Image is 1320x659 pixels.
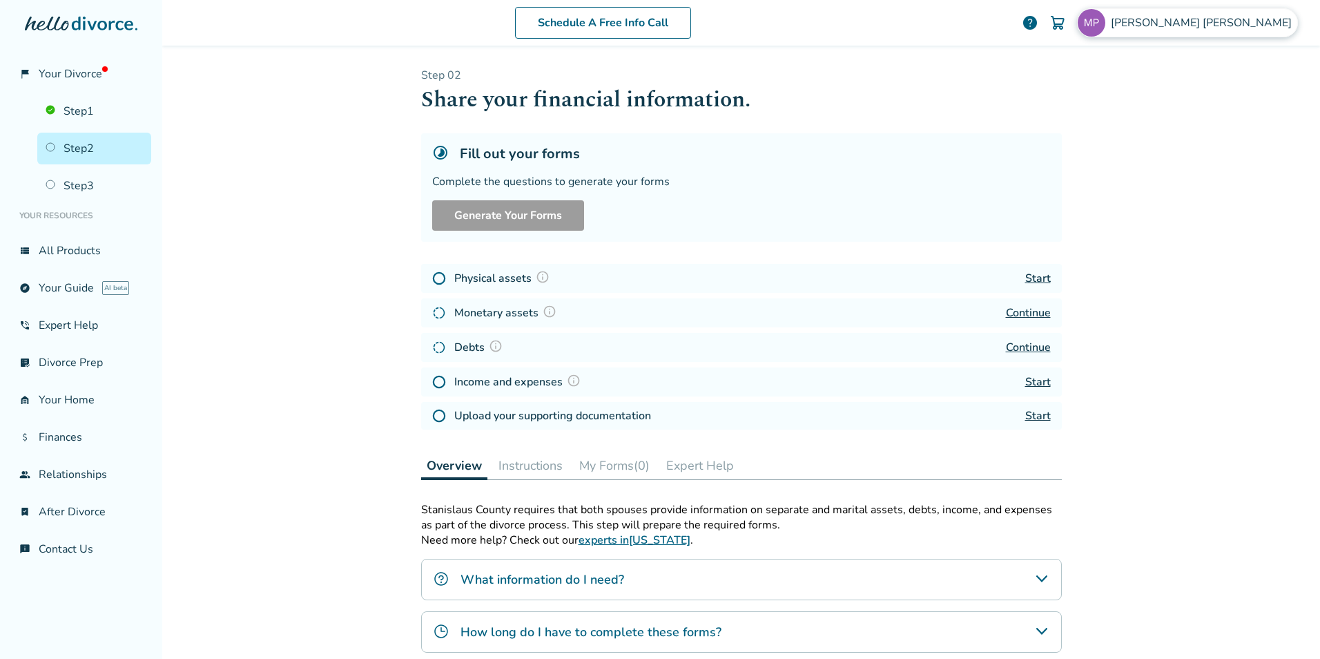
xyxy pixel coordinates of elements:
[11,272,151,304] a: exploreYour GuideAI beta
[19,68,30,79] span: flag_2
[1251,593,1320,659] iframe: Chat Widget
[421,502,1062,533] p: Stanislaus County requires that both spouses provide information on separate and marital assets, ...
[11,202,151,229] li: Your Resources
[11,421,151,453] a: attach_moneyFinances
[460,144,580,163] h5: Fill out your forms
[421,533,1062,548] p: Need more help? Check out our .
[11,533,151,565] a: chat_infoContact Us
[579,533,690,548] a: experts in[US_STATE]
[37,133,151,164] a: Step2
[543,305,556,318] img: Question Mark
[11,459,151,490] a: groupRelationships
[19,469,30,480] span: group
[1078,9,1105,37] img: perceptiveshark@yahoo.com
[454,304,561,322] h4: Monetary assets
[11,309,151,341] a: phone_in_talkExpert Help
[433,623,449,640] img: How long do I have to complete these forms?
[433,571,449,587] img: What information do I need?
[11,235,151,267] a: view_listAll Products
[11,384,151,416] a: garage_homeYour Home
[421,452,487,480] button: Overview
[19,544,30,555] span: chat_info
[19,357,30,368] span: list_alt_check
[102,281,129,295] span: AI beta
[432,409,446,423] img: Not Started
[432,200,584,231] button: Generate Your Forms
[37,95,151,127] a: Step1
[460,571,624,589] h4: What information do I need?
[1006,305,1051,321] a: Continue
[432,174,1051,189] div: Complete the questions to generate your forms
[19,245,30,256] span: view_list
[1049,15,1066,31] img: Cart
[567,374,581,388] img: Question Mark
[19,320,30,331] span: phone_in_talk
[1025,271,1051,286] a: Start
[421,83,1062,117] h1: Share your financial information.
[11,58,151,90] a: flag_2Your Divorce
[11,347,151,379] a: list_alt_checkDivorce Prep
[454,269,554,287] h4: Physical assets
[1022,15,1038,31] a: help
[493,452,568,479] button: Instructions
[19,506,30,517] span: bookmark_check
[432,341,446,354] img: In Progress
[432,306,446,320] img: In Progress
[1111,15,1297,30] span: [PERSON_NAME] [PERSON_NAME]
[1025,374,1051,390] a: Start
[39,66,108,82] span: Your Divorce
[19,432,30,443] span: attach_money
[19,394,30,405] span: garage_home
[454,373,585,391] h4: Income and expenses
[536,270,550,284] img: Question Mark
[421,611,1062,653] div: How long do I have to complete these forms?
[460,623,721,641] h4: How long do I have to complete these forms?
[19,283,30,294] span: explore
[37,170,151,202] a: Step3
[661,452,739,479] button: Expert Help
[454,338,507,356] h4: Debts
[11,496,151,528] a: bookmark_checkAfter Divorce
[421,68,1062,83] p: Step 0 2
[421,559,1062,600] div: What information do I need?
[489,339,503,353] img: Question Mark
[432,375,446,389] img: Not Started
[454,408,651,424] h4: Upload your supporting documentation
[1006,340,1051,355] a: Continue
[574,452,655,479] button: My Forms(0)
[515,7,691,39] a: Schedule A Free Info Call
[1025,408,1051,423] a: Start
[432,271,446,285] img: Not Started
